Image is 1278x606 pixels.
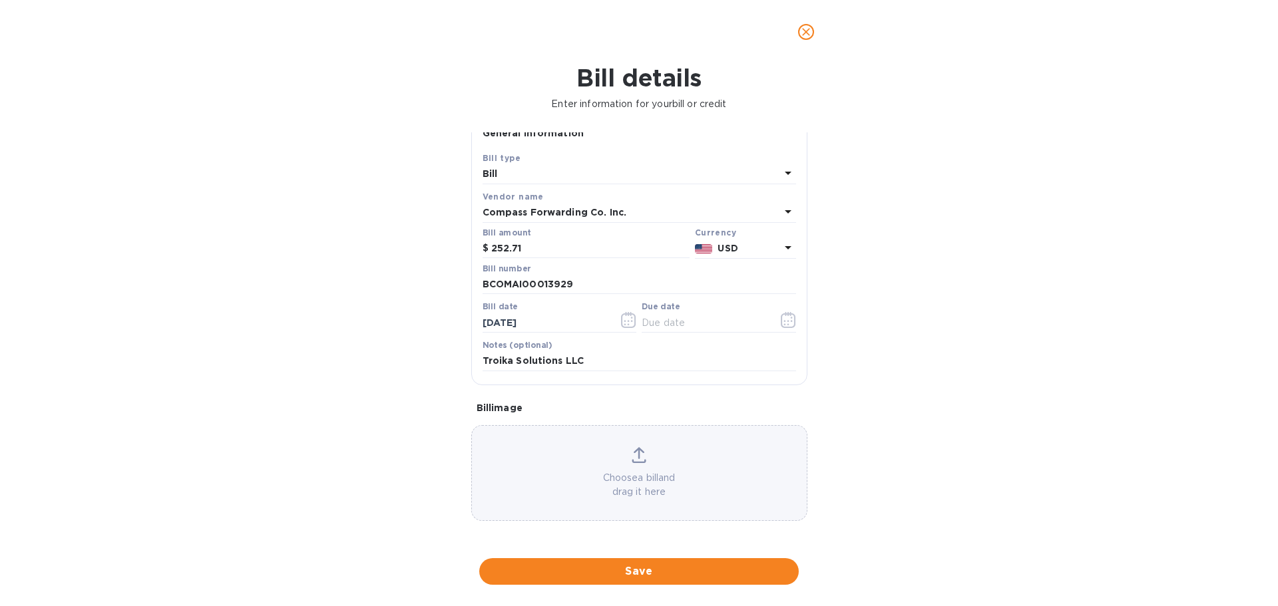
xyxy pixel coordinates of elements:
button: close [790,16,822,48]
input: Enter bill number [483,275,796,295]
input: Due date [642,313,767,333]
p: Enter information for your bill or credit [11,97,1267,111]
label: Bill amount [483,229,531,237]
h1: Bill details [11,64,1267,92]
input: $ Enter bill amount [491,239,690,259]
button: Save [479,558,799,585]
b: Bill type [483,153,521,163]
label: Bill number [483,265,531,273]
input: Enter notes [483,351,796,371]
b: General information [483,128,584,138]
p: Choose a bill and drag it here [472,471,807,499]
label: Notes (optional) [483,341,552,349]
label: Bill date [483,303,518,311]
b: Bill [483,168,498,179]
div: $ [483,239,491,259]
input: Select date [483,313,608,333]
label: Due date [642,303,680,311]
b: Vendor name [483,192,544,202]
b: Currency [695,227,736,237]
span: Save [490,563,788,579]
b: USD [718,243,738,253]
p: Bill image [477,401,802,414]
b: Compass Forwarding Co. Inc. [483,207,627,218]
img: USD [695,244,713,253]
